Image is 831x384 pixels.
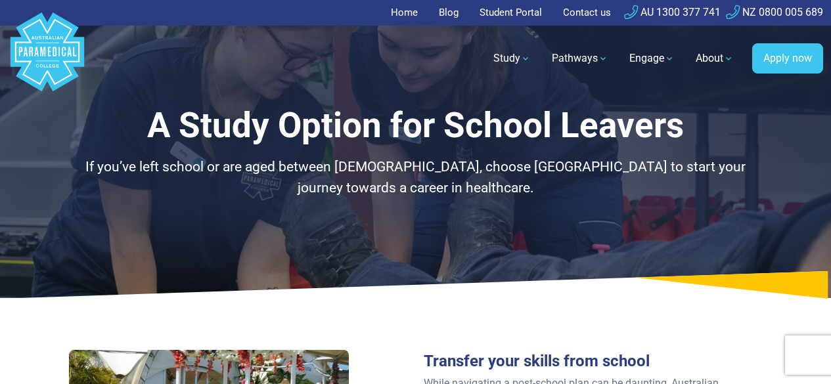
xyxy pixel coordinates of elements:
a: Apply now [752,43,823,74]
a: Study [485,40,539,77]
a: AU 1300 377 741 [624,6,721,18]
p: If you’ve left school or are aged between [DEMOGRAPHIC_DATA], choose [GEOGRAPHIC_DATA] to start y... [69,157,762,198]
a: NZ 0800 005 689 [726,6,823,18]
a: Engage [621,40,683,77]
a: Pathways [544,40,616,77]
a: About [688,40,742,77]
h1: A Study Option for School Leavers [69,105,762,146]
a: Australian Paramedical College [8,26,87,92]
h3: Transfer your skills from school [424,352,762,371]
